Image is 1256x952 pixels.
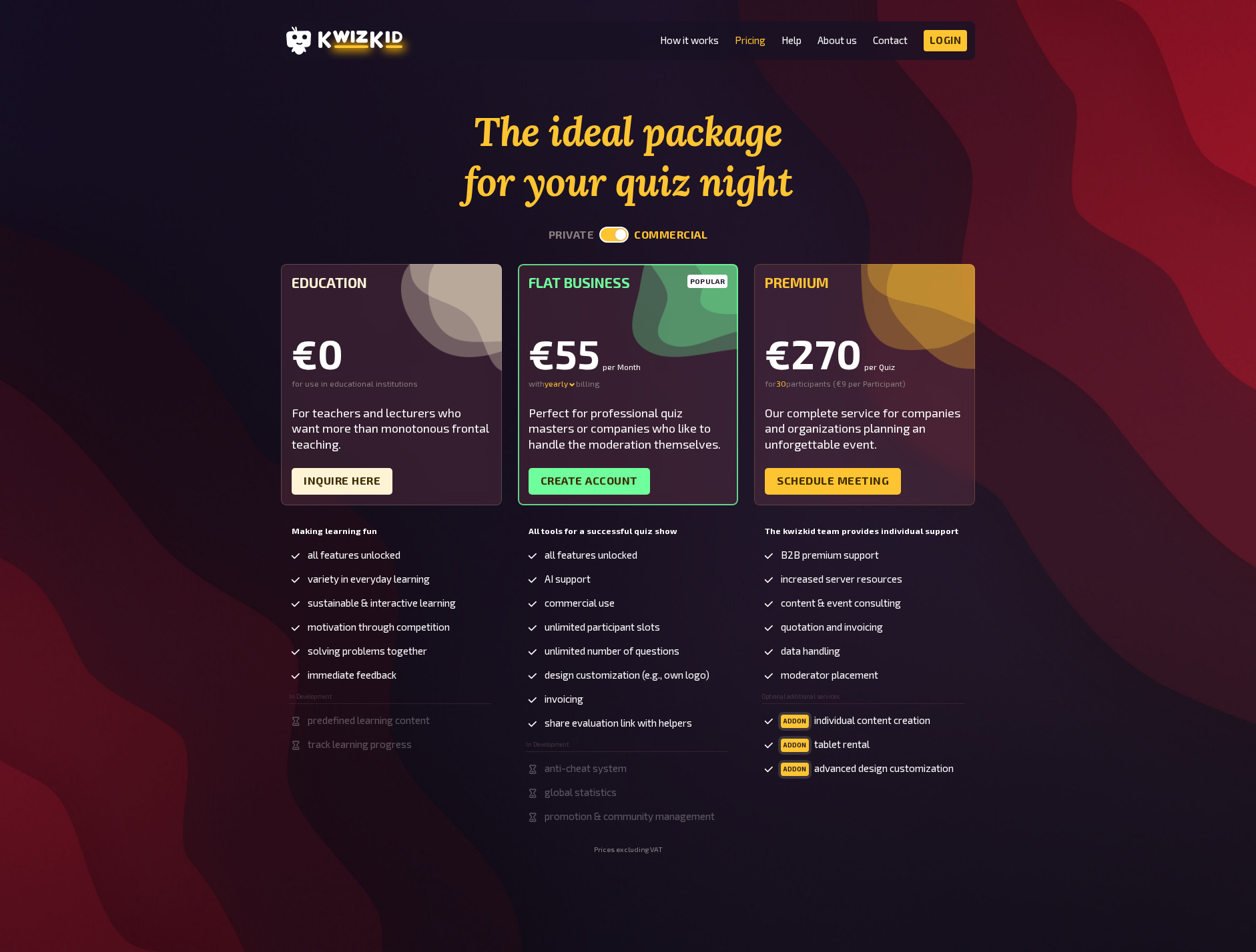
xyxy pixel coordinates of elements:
small: Prices excluding VAT [594,845,663,854]
div: €55 [529,333,728,373]
span: moderator placement [781,669,878,681]
div: €270 [765,333,964,373]
span: all features unlocked [308,549,400,561]
span: data handling [781,645,840,657]
a: Create account [529,468,650,495]
small: per Quiz [864,363,895,371]
span: sustainable & interactive learning [308,597,456,609]
button: commercial [634,229,707,241]
a: Login [924,30,968,51]
a: Pricing [735,35,765,46]
span: immediate feedback [308,669,396,681]
span: AI support [545,573,591,585]
span: advanced design customization [781,763,954,776]
h5: The kwizkid team provides individual support [765,527,964,536]
span: B2B premium support [781,549,879,561]
h5: All tools for a successful quiz show [529,527,728,536]
span: motivation through competition [308,621,450,633]
span: commercial use [545,597,615,609]
h5: Making learning fun [292,527,491,536]
span: content & event consulting [781,597,901,609]
div: yearly [545,379,576,389]
span: promotion & community management [545,811,715,822]
span: invoicing [545,693,583,705]
div: for use in educational institutions [292,379,491,389]
span: anti-cheat system [545,763,627,774]
span: tablet rental [781,739,870,752]
button: private [549,229,595,241]
a: Inquire here [292,468,392,495]
span: solving problems together [308,645,427,657]
input: 0 [776,379,786,389]
span: In Development [526,741,569,748]
h5: Flat Business [529,275,728,291]
span: all features unlocked [545,549,637,561]
span: In Development [289,693,332,700]
small: per Month [603,363,641,371]
div: €0 [292,333,491,373]
span: Optional additional services [762,693,840,700]
span: unlimited number of questions [545,645,679,657]
a: Help [781,35,802,46]
a: Schedule meeting [765,468,901,495]
div: For teachers and lecturers who want more than monotonous frontal teaching. [292,405,491,452]
span: individual content creation [781,715,930,728]
div: Perfect for professional quiz masters or companies who like to handle the moderation themselves. [529,405,728,452]
span: variety in everyday learning [308,573,430,585]
span: track learning progress [308,739,412,750]
span: predefined learning content [308,715,430,726]
div: for participants ( €9 per Participant ) [765,379,964,389]
h5: Premium [765,275,964,291]
span: global statistics [545,787,617,798]
div: with billing [529,379,728,389]
h1: The ideal package for your quiz night [281,107,975,207]
a: How it works [660,35,719,46]
span: design customization (e.g., own logo) [545,669,709,681]
div: Our complete service for companies and organizations planning an unforgettable event. [765,405,964,452]
a: Contact [873,35,908,46]
span: increased server resources [781,573,902,585]
a: About us [818,35,857,46]
span: unlimited participant slots [545,621,660,633]
h5: Education [292,275,491,291]
span: share evaluation link with helpers [545,717,692,729]
span: quotation and invoicing [781,621,883,633]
